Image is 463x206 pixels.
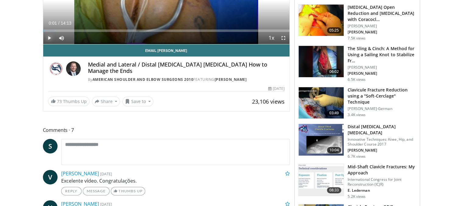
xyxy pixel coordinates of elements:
[327,110,342,116] span: 03:49
[92,97,120,106] button: Share
[348,194,366,199] p: 5.2K views
[265,32,277,44] button: Playback Rate
[215,77,247,82] a: [PERSON_NAME]
[348,164,416,176] h3: Mid-Shaft Clavicle Fractures: My Approach
[299,5,344,36] img: d03f9492-8e94-45ae-897b-284f95b476c7.150x105_q85_crop-smart_upscale.jpg
[327,27,342,33] span: 05:25
[111,187,145,195] a: Thumbs Up
[66,61,81,76] img: Avatar
[299,87,344,119] img: bb3bdc1e-7513-437e-9f4a-744229089954.150x105_q85_crop-smart_upscale.jpg
[55,32,68,44] button: Mute
[43,29,290,32] div: Progress Bar
[43,170,58,184] a: V
[298,4,416,41] a: 05:25 [MEDICAL_DATA] Open Reduction and [MEDICAL_DATA] with Coracocl… [PERSON_NAME] [PERSON_NAME]...
[277,32,289,44] button: Fullscreen
[57,98,62,104] span: 73
[93,77,194,82] a: American Shoulder and Elbow Surgeons 2010
[299,124,344,156] img: 4afdc752-6e6b-4503-b008-0f8fdd872bd6.150x105_q85_crop-smart_upscale.jpg
[61,170,99,177] a: [PERSON_NAME]
[252,98,285,105] span: 23,106 views
[61,21,71,26] span: 14:13
[348,87,416,105] h3: Clavicule Fracture Reduction using a "Soft-Cerclage" Technique
[49,21,57,26] span: 0:01
[61,187,82,195] a: Reply
[299,164,344,196] img: 062f5d94-bbec-44ad-8d36-91e69afdd407.150x105_q85_crop-smart_upscale.jpg
[348,177,416,187] p: International Congress for Joint Reconstruction (ICJR)
[43,44,290,57] a: Email [PERSON_NAME]
[348,154,366,159] p: 6.7K views
[48,97,89,106] a: 73 Thumbs Up
[298,46,416,82] a: 06:02 The Sling & Cinch: A Method for Using a Sailing Knot to Stabilize Fr… [PERSON_NAME] [PERSON...
[348,112,366,117] p: 3.4K views
[43,126,290,134] span: Comments 7
[348,124,416,136] h3: Distal [MEDICAL_DATA] [MEDICAL_DATA]
[83,187,110,195] a: Message
[348,77,366,82] p: 6.5K views
[327,147,342,153] span: 10:04
[298,164,416,199] a: 08:33 Mid-Shaft Clavicle Fractures: My Approach International Congress for Joint Reconstruction (...
[298,87,416,119] a: 03:49 Clavicule Fracture Reduction using a "Soft-Cerclage" Technique [PERSON_NAME]-German 3.4K views
[348,65,416,70] p: [PERSON_NAME]
[299,46,344,77] img: 7469cecb-783c-4225-a461-0115b718ad32.150x105_q85_crop-smart_upscale.jpg
[122,97,153,106] button: Save to
[327,187,342,193] span: 08:33
[348,137,416,147] p: Innovative Techniques: Knee, Hip, and Shoulder Course 2017
[268,86,285,91] div: [DATE]
[348,24,416,29] p: [PERSON_NAME]
[48,61,64,76] img: American Shoulder and Elbow Surgeons 2010
[327,69,342,75] span: 06:02
[88,77,285,82] div: By FEATURING
[348,36,366,41] p: 7.5K views
[58,21,60,26] span: /
[348,71,416,76] p: [PERSON_NAME]
[348,46,416,64] h3: The Sling & Cinch: A Method for Using a Sailing Knot to Stabilize Fr…
[348,4,416,22] h3: [MEDICAL_DATA] Open Reduction and [MEDICAL_DATA] with Coracocl…
[348,188,416,193] p: E. Lederman
[348,30,416,35] p: [PERSON_NAME]
[43,139,58,153] a: S
[348,106,416,111] p: [PERSON_NAME]-German
[298,124,416,159] a: 10:04 Distal [MEDICAL_DATA] [MEDICAL_DATA] Innovative Techniques: Knee, Hip, and Shoulder Course ...
[348,148,416,153] p: [PERSON_NAME]
[43,32,55,44] button: Play
[61,177,290,184] p: Excelente vídeo. Congratulações.
[88,61,285,74] h4: Medial and Lateral / Distal [MEDICAL_DATA] [MEDICAL_DATA] How to Manage the Ends
[100,171,112,177] small: [DATE]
